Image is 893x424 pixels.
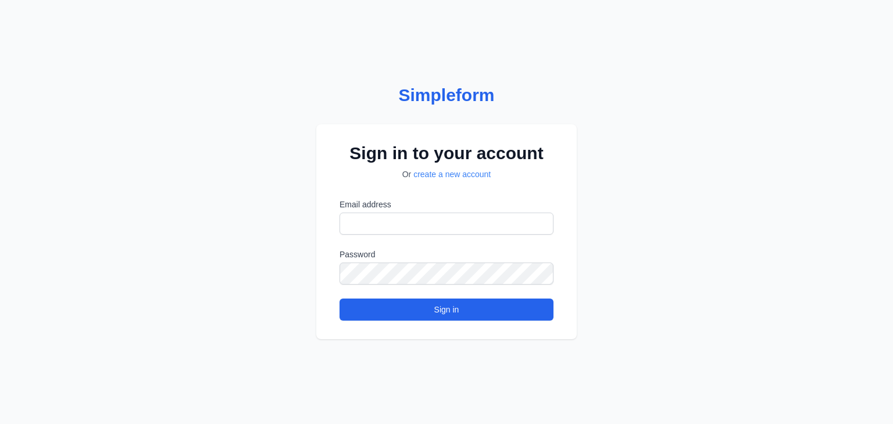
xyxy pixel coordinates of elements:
[340,199,553,210] label: Email address
[413,170,491,179] a: create a new account
[340,249,553,260] label: Password
[340,143,553,164] h2: Sign in to your account
[340,168,553,180] p: Or
[340,299,553,321] button: Sign in
[316,85,577,106] a: Simpleform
